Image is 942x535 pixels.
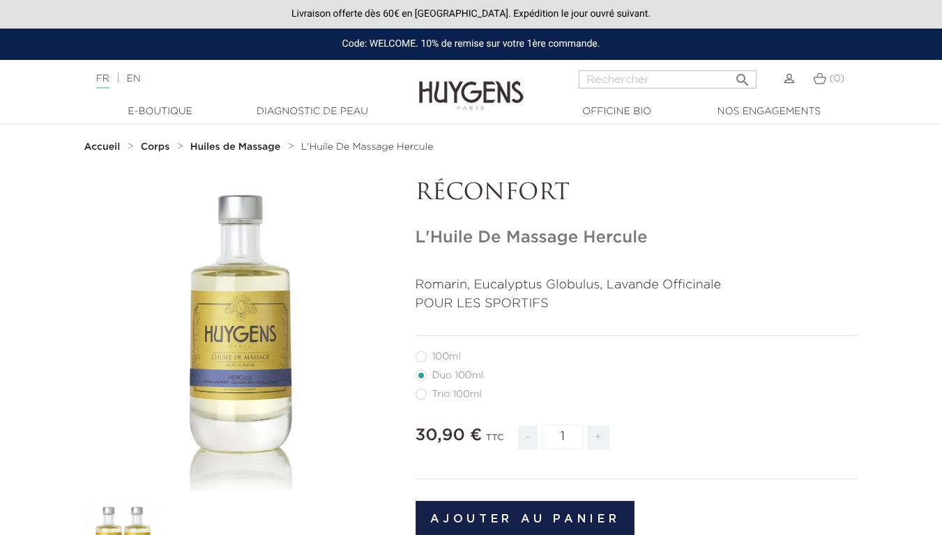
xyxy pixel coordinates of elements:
[126,74,140,84] a: EN
[89,70,382,87] div: |
[730,66,755,85] button: 
[734,68,751,84] i: 
[96,74,109,88] a: FR
[416,389,499,400] label: Trio 100ml
[243,104,382,119] a: Diagnostic de peau
[141,142,170,152] strong: Corps
[829,74,844,84] span: (0)
[518,426,538,450] span: -
[416,180,858,207] p: RÉCONFORT
[419,59,524,112] img: Huygens
[84,142,121,152] strong: Accueil
[141,141,173,153] a: Corps
[486,423,504,460] div: TTC
[190,141,284,153] a: Huiles de Massage
[416,295,858,313] p: POUR LES SPORTIFS
[416,351,478,362] label: 100ml
[416,427,483,444] span: 30,90 €
[416,228,858,248] h1: L'Huile De Massage Hercule
[301,142,434,152] span: L'Huile De Massage Hercule
[547,104,687,119] a: Officine Bio
[416,276,858,295] p: Romarin, Eucalyptus Globulus, Lavande Officinale
[579,70,757,88] input: Rechercher
[542,425,584,449] input: Quantité
[699,104,839,119] a: Nos engagements
[301,141,434,153] a: L'Huile De Massage Hercule
[587,426,609,450] span: +
[91,104,230,119] a: E-Boutique
[190,142,280,152] strong: Huiles de Massage
[416,370,501,381] label: Duo 100ml
[84,141,123,153] a: Accueil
